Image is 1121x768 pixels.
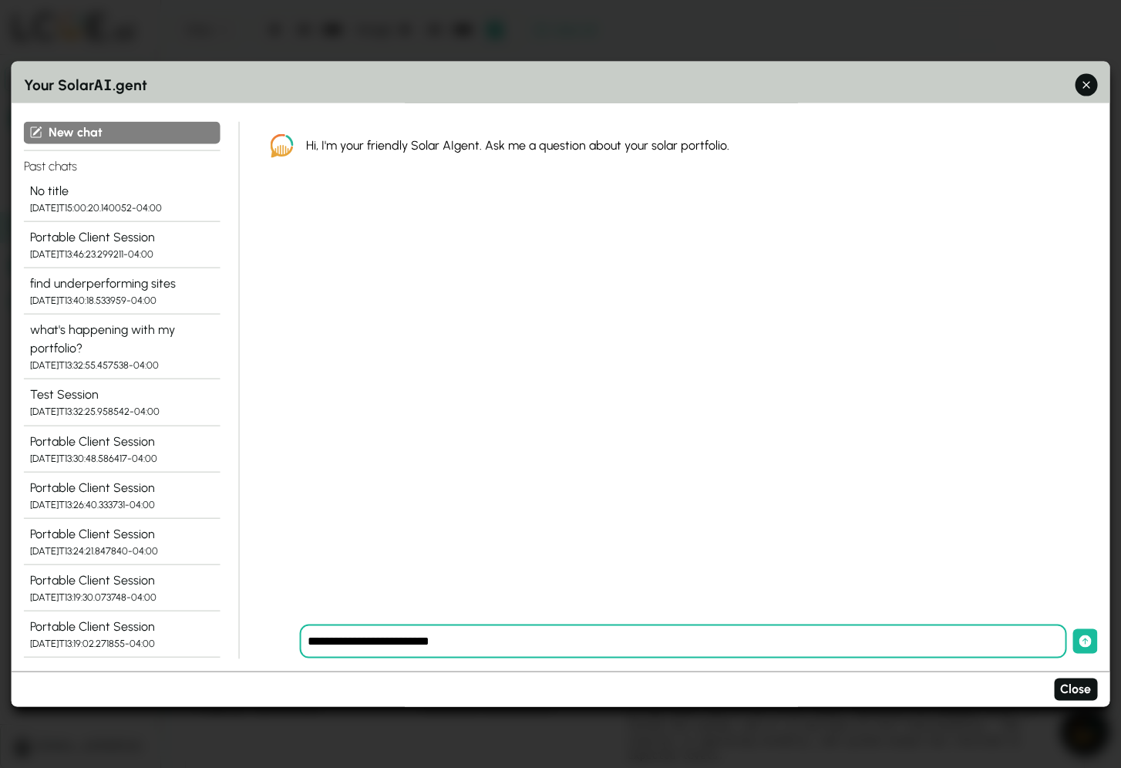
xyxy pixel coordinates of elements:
[30,478,214,497] div: Portable Client Session
[30,525,214,544] div: Portable Client Session
[24,472,220,518] button: Portable Client Session [DATE]T13:26:40.333731-04:00
[30,200,214,214] div: [DATE]T15:00:20.140052-04:00
[24,150,220,175] h4: Past chats
[1054,679,1097,701] button: Close
[30,246,214,261] div: [DATE]T13:46:23.299211-04:00
[30,358,214,372] div: [DATE]T13:32:55.457538-04:00
[271,133,294,157] img: LCOE.ai
[30,618,214,636] div: Portable Client Session
[24,121,220,143] button: New chat
[24,74,1098,97] h3: Your Solar .gent
[24,379,220,426] button: Test Session [DATE]T13:32:25.958542-04:00
[30,571,214,590] div: Portable Client Session
[30,404,214,419] div: [DATE]T13:32:25.958542-04:00
[30,544,214,558] div: [DATE]T13:24:21.847840-04:00
[30,432,214,450] div: Portable Client Session
[30,636,214,651] div: [DATE]T13:19:02.271855-04:00
[30,293,214,308] div: [DATE]T13:40:18.533959-04:00
[24,565,220,611] button: Portable Client Session [DATE]T13:19:30.073748-04:00
[24,221,220,268] button: Portable Client Session [DATE]T13:46:23.299211-04:00
[24,315,220,379] button: what's happening with my portfolio? [DATE]T13:32:55.457538-04:00
[24,519,220,565] button: Portable Client Session [DATE]T13:24:21.847840-04:00
[24,611,220,658] button: Portable Client Session [DATE]T13:19:02.271855-04:00
[24,268,220,315] button: find underperforming sites [DATE]T13:40:18.533959-04:00
[306,136,1073,155] div: Hi, I'm your friendly Solar AIgent. Ask me a question about your solar portfolio.
[30,181,214,200] div: No title
[30,275,214,293] div: find underperforming sites
[24,426,220,472] button: Portable Client Session [DATE]T13:30:48.586417-04:00
[30,321,214,358] div: what's happening with my portfolio?
[30,590,214,605] div: [DATE]T13:19:30.073748-04:00
[30,227,214,246] div: Portable Client Session
[30,386,214,404] div: Test Session
[94,74,113,95] span: AI
[30,450,214,465] div: [DATE]T13:30:48.586417-04:00
[30,497,214,511] div: [DATE]T13:26:40.333731-04:00
[24,175,220,221] button: No title [DATE]T15:00:20.140052-04:00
